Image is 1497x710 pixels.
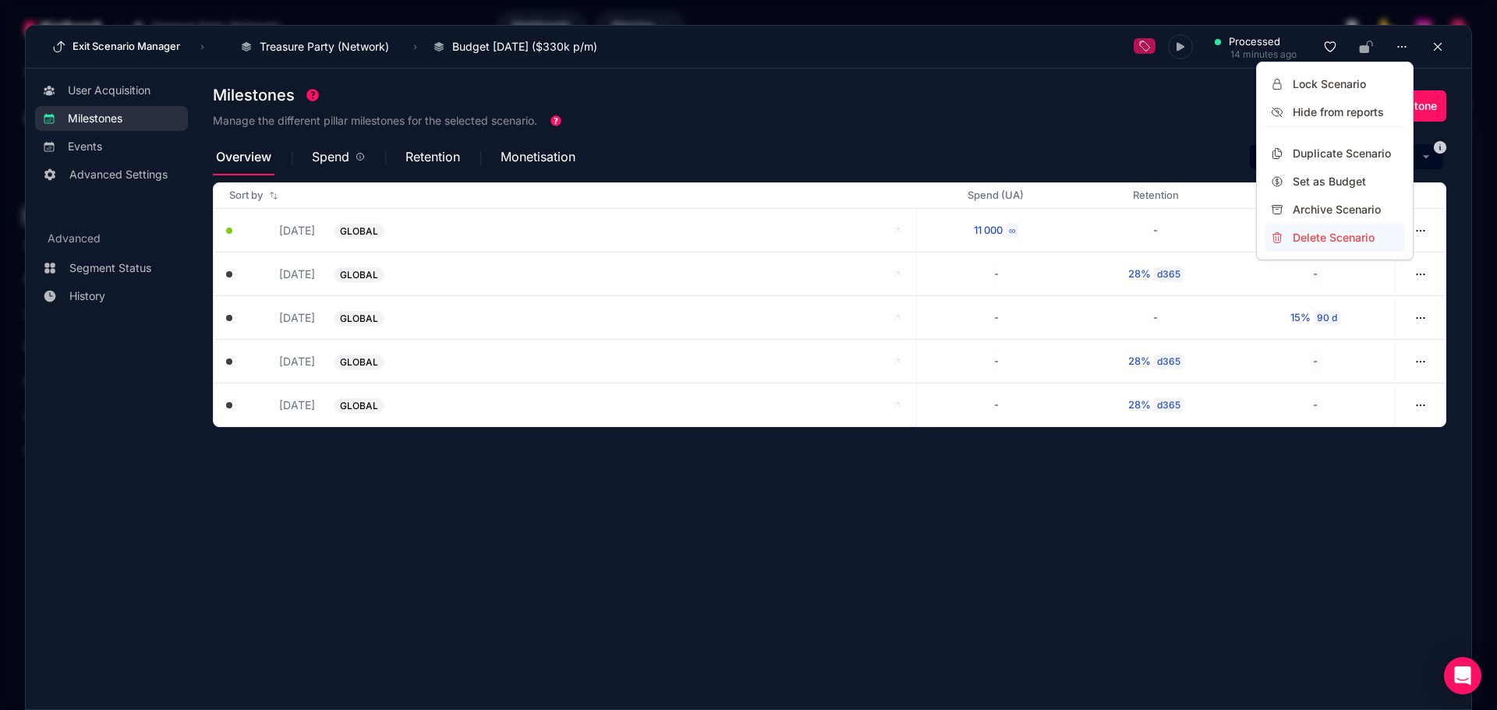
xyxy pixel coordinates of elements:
div: Set as Budget [1293,174,1399,189]
button: Duplicate Scenario [1265,140,1405,168]
button: Archive Scenario [1265,196,1405,224]
button: Hide from reports [1265,98,1405,126]
div: Open Intercom Messenger [1444,657,1481,694]
button: Set as Budget [1265,168,1405,196]
div: Duplicate Scenario [1293,146,1399,161]
div: Archive Scenario [1293,202,1399,217]
button: Delete Scenario [1265,224,1405,252]
div: Delete Scenario [1293,230,1399,245]
div: Lock Scenario [1293,76,1399,92]
button: Lock Scenario [1265,70,1405,98]
div: Hide from reports [1293,104,1399,120]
